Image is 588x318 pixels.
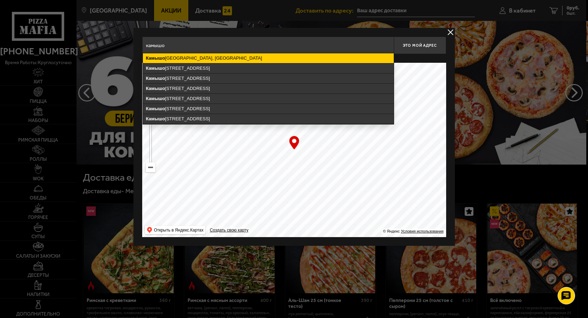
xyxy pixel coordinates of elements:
[142,37,394,54] input: Введите адрес доставки
[146,76,165,81] ymaps: Камышо
[143,94,394,104] ymaps: [STREET_ADDRESS]
[142,56,241,61] p: Укажите дом на карте или в поле ввода
[143,104,394,114] ymaps: [STREET_ADDRESS]
[146,96,165,101] ymaps: Камышо
[143,74,394,83] ymaps: [STREET_ADDRESS]
[146,66,165,71] ymaps: Камышо
[383,229,400,233] ymaps: © Яндекс
[401,229,443,233] a: Условия использования
[146,55,165,61] ymaps: Камышо
[446,28,455,37] button: delivery type
[146,116,165,121] ymaps: Камышо
[154,226,204,234] ymaps: Открыть в Яндекс.Картах
[143,84,394,93] ymaps: [STREET_ADDRESS]
[146,86,165,91] ymaps: Камышо
[143,53,394,63] ymaps: [GEOGRAPHIC_DATA], [GEOGRAPHIC_DATA]
[143,114,394,124] ymaps: [STREET_ADDRESS]
[403,43,436,48] span: Это мой адрес
[208,228,249,233] a: Создать свою карту
[145,226,206,234] ymaps: Открыть в Яндекс.Картах
[143,63,394,73] ymaps: [STREET_ADDRESS]
[394,37,446,54] button: Это мой адрес
[146,106,165,111] ymaps: Камышо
